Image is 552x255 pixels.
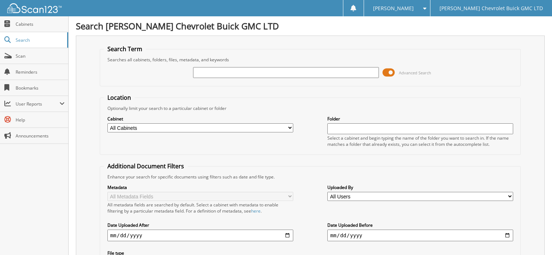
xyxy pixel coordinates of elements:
div: Searches all cabinets, folders, files, metadata, and keywords [104,57,517,63]
div: Enhance your search for specific documents using filters such as date and file type. [104,174,517,180]
span: Reminders [16,69,65,75]
img: scan123-logo-white.svg [7,3,62,13]
legend: Location [104,94,135,102]
span: [PERSON_NAME] [373,6,414,11]
span: Announcements [16,133,65,139]
span: Cabinets [16,21,65,27]
span: Search [16,37,64,43]
label: Date Uploaded Before [327,222,513,228]
label: Date Uploaded After [107,222,293,228]
span: Advanced Search [399,70,431,75]
span: User Reports [16,101,60,107]
div: Optionally limit your search to a particular cabinet or folder [104,105,517,111]
input: end [327,230,513,241]
legend: Additional Document Filters [104,162,188,170]
h1: Search [PERSON_NAME] Chevrolet Buick GMC LTD [76,20,545,32]
div: Select a cabinet and begin typing the name of the folder you want to search in. If the name match... [327,135,513,147]
span: Bookmarks [16,85,65,91]
a: here [251,208,261,214]
label: Cabinet [107,116,293,122]
iframe: Chat Widget [516,220,552,255]
span: Help [16,117,65,123]
label: Uploaded By [327,184,513,190]
legend: Search Term [104,45,146,53]
span: [PERSON_NAME] Chevrolet Buick GMC LTD [439,6,543,11]
label: Folder [327,116,513,122]
span: Scan [16,53,65,59]
div: All metadata fields are searched by default. Select a cabinet with metadata to enable filtering b... [107,202,293,214]
input: start [107,230,293,241]
label: Metadata [107,184,293,190]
